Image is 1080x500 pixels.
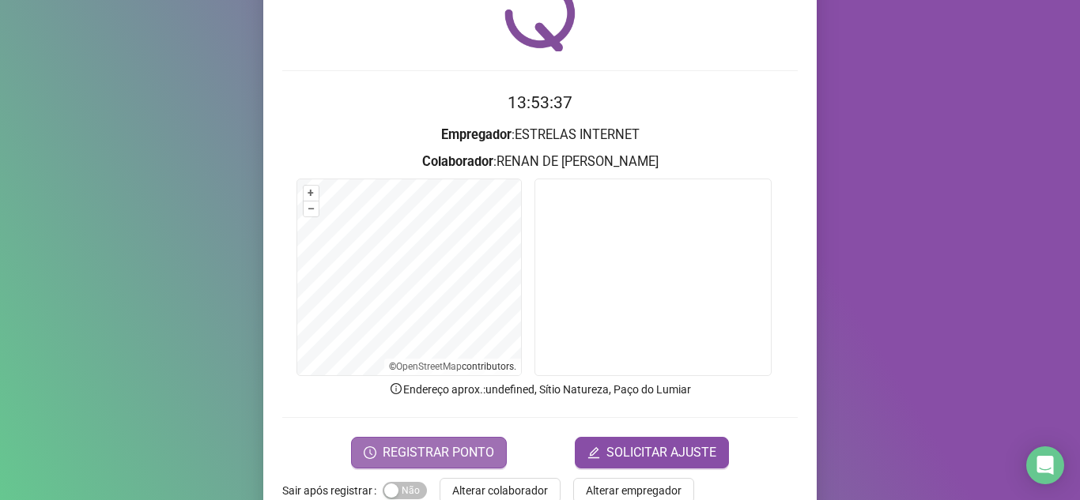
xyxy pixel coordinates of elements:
[396,361,462,372] a: OpenStreetMap
[452,482,548,499] span: Alterar colaborador
[1026,446,1064,484] div: Open Intercom Messenger
[575,437,729,468] button: editSOLICITAR AJUSTE
[282,125,798,145] h3: : ESTRELAS INTERNET
[282,152,798,172] h3: : RENAN DE [PERSON_NAME]
[606,443,716,462] span: SOLICITAR AJUSTE
[389,361,516,372] li: © contributors.
[587,446,600,459] span: edit
[383,443,494,462] span: REGISTRAR PONTO
[389,382,403,396] span: info-circle
[351,437,507,468] button: REGISTRAR PONTO
[586,482,682,499] span: Alterar empregador
[441,127,512,142] strong: Empregador
[364,446,376,459] span: clock-circle
[282,381,798,398] p: Endereço aprox. : undefined, Sítio Natureza, Paço do Lumiar
[508,93,572,112] time: 13:53:37
[304,201,319,216] button: –
[422,154,493,169] strong: Colaborador
[304,186,319,201] button: +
